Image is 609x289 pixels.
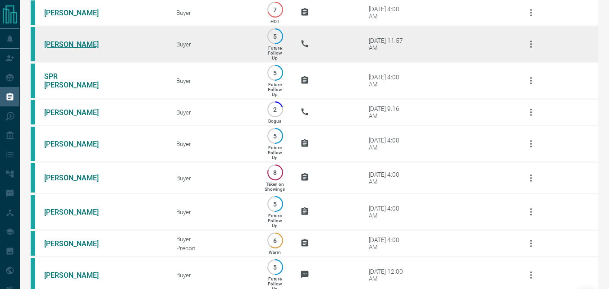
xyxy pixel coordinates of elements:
div: [DATE] 11:57 AM [369,37,407,51]
a: [PERSON_NAME] [44,239,112,248]
p: 5 [272,201,279,207]
p: Taken on Showings [265,182,285,192]
div: [DATE] 4:00 AM [369,236,407,251]
div: Buyer [176,109,250,116]
div: [DATE] 4:00 AM [369,5,407,20]
div: condos.ca [31,64,35,98]
p: HOT [270,19,279,24]
div: [DATE] 4:00 AM [369,137,407,151]
div: Precon [176,244,250,252]
p: 5 [272,264,279,271]
a: [PERSON_NAME] [44,208,112,216]
div: [DATE] 12:00 AM [369,268,407,282]
div: Buyer [176,271,250,279]
div: condos.ca [31,100,35,124]
div: condos.ca [31,27,35,61]
div: Buyer [176,174,250,182]
p: Future Follow Up [268,46,282,60]
p: Future Follow Up [268,82,282,97]
p: 5 [272,33,279,40]
div: [DATE] 4:00 AM [369,171,407,185]
p: 6 [272,237,279,244]
div: condos.ca [31,231,35,256]
div: Buyer [176,235,250,243]
div: Buyer [176,77,250,84]
div: condos.ca [31,127,35,161]
a: [PERSON_NAME] [44,9,112,17]
div: condos.ca [31,163,35,193]
a: [PERSON_NAME] [44,108,112,117]
p: Future Follow Up [268,213,282,228]
p: 2 [272,106,279,113]
div: Buyer [176,140,250,147]
div: [DATE] 9:16 AM [369,105,407,119]
a: [PERSON_NAME] [44,140,112,148]
div: condos.ca [31,195,35,229]
p: Warm [269,250,281,255]
p: Bogus [268,119,281,124]
div: [DATE] 4:00 AM [369,205,407,219]
div: Buyer [176,41,250,48]
p: 7 [272,6,279,13]
div: Buyer [176,208,250,216]
div: [DATE] 4:00 AM [369,73,407,88]
div: Buyer [176,9,250,16]
div: condos.ca [31,0,35,25]
p: 5 [272,133,279,139]
a: [PERSON_NAME] [44,174,112,182]
p: 5 [272,69,279,76]
p: Future Follow Up [268,145,282,160]
a: SPR [PERSON_NAME] [44,72,112,89]
a: [PERSON_NAME] [44,271,112,280]
p: 8 [272,169,279,176]
a: [PERSON_NAME] [44,40,112,49]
